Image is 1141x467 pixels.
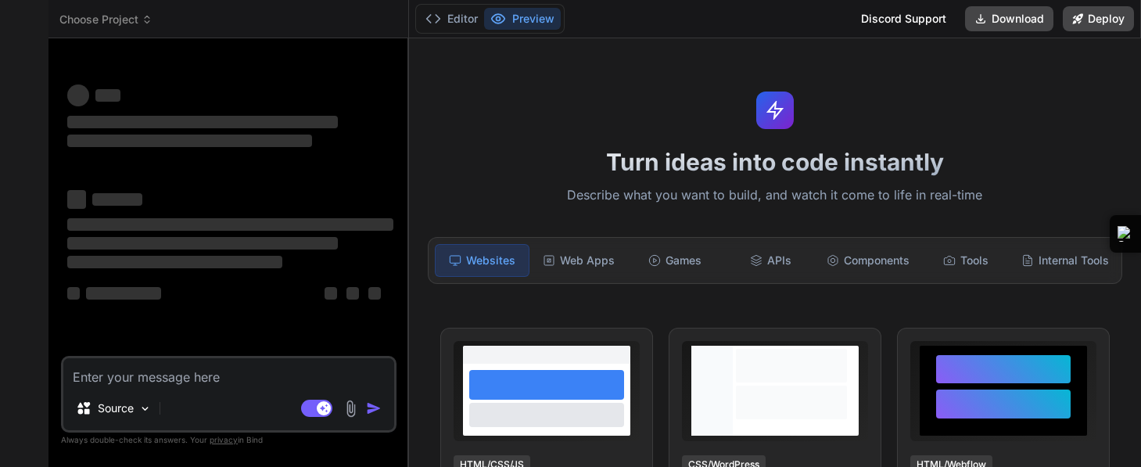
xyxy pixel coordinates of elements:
span: ‌ [95,89,120,102]
div: Discord Support [852,6,956,31]
span: ‌ [86,287,161,300]
button: Deploy [1063,6,1134,31]
button: Preview [484,8,561,30]
span: Choose Project [59,12,152,27]
button: Editor [419,8,484,30]
p: Always double-check its answers. Your in Bind [61,433,396,447]
img: Pick Models [138,402,152,415]
span: ‌ [67,237,338,250]
p: Source [98,401,134,416]
div: Web Apps [533,244,626,277]
span: ‌ [67,135,312,147]
button: Download [965,6,1053,31]
span: ‌ [92,193,142,206]
span: ‌ [67,218,393,231]
span: ‌ [325,287,337,300]
span: ‌ [67,116,338,128]
div: Components [820,244,916,277]
span: ‌ [67,287,80,300]
div: Tools [919,244,1012,277]
div: Games [629,244,722,277]
span: ‌ [67,84,89,106]
div: Websites [435,244,529,277]
h1: Turn ideas into code instantly [418,148,1132,176]
div: APIs [724,244,817,277]
div: Internal Tools [1015,244,1115,277]
span: ‌ [346,287,359,300]
img: icon [366,401,382,416]
span: ‌ [368,287,381,300]
span: ‌ [67,190,86,209]
p: Describe what you want to build, and watch it come to life in real-time [418,185,1132,206]
span: privacy [210,435,238,444]
img: attachment [342,400,360,418]
span: ‌ [67,256,282,268]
